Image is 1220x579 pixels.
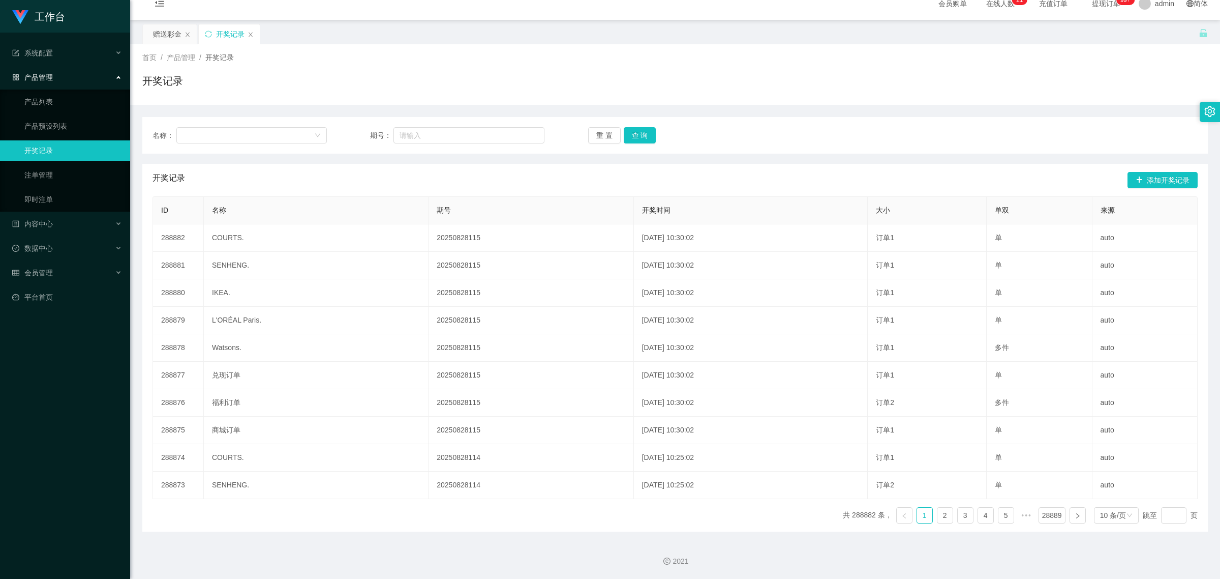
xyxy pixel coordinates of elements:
[24,165,122,185] a: 注单管理
[876,234,894,242] span: 订单1
[204,334,429,362] td: Watsons.
[634,444,868,472] td: [DATE] 10:25:02
[995,288,1002,297] span: 单
[634,334,868,362] td: [DATE] 10:30:02
[978,508,993,523] a: 4
[205,53,234,62] span: 开奖记录
[1039,507,1065,524] li: 28889
[1127,172,1198,188] button: 图标: plus添加开奖记录
[998,508,1014,523] a: 5
[1075,513,1081,519] i: 图标: right
[204,224,429,252] td: COURTS.
[1204,106,1215,117] i: 图标: setting
[876,453,894,461] span: 订单1
[995,481,1002,489] span: 单
[1101,206,1115,214] span: 来源
[634,389,868,417] td: [DATE] 10:30:02
[995,206,1009,214] span: 单双
[995,426,1002,434] span: 单
[153,334,204,362] td: 288878
[429,417,633,444] td: 20250828115
[634,279,868,307] td: [DATE] 10:30:02
[204,472,429,499] td: SENHENG.
[995,261,1002,269] span: 单
[876,343,894,352] span: 订单1
[429,224,633,252] td: 20250828115
[204,417,429,444] td: 商城订单
[1092,444,1198,472] td: auto
[634,224,868,252] td: [DATE] 10:30:02
[995,234,1002,242] span: 单
[138,556,1212,567] div: 2021
[588,127,621,143] button: 重 置
[24,92,122,112] a: 产品列表
[1092,224,1198,252] td: auto
[429,252,633,279] td: 20250828115
[24,189,122,210] a: 即时注单
[957,507,973,524] li: 3
[429,307,633,334] td: 20250828115
[153,252,204,279] td: 288881
[876,398,894,407] span: 订单2
[204,389,429,417] td: 福利订单
[634,362,868,389] td: [DATE] 10:30:02
[876,288,894,297] span: 订单1
[876,426,894,434] span: 订单1
[634,307,868,334] td: [DATE] 10:30:02
[429,334,633,362] td: 20250828115
[1092,362,1198,389] td: auto
[152,172,185,188] span: 开奖记录
[204,362,429,389] td: 兑现订单
[634,472,868,499] td: [DATE] 10:25:02
[1092,279,1198,307] td: auto
[24,116,122,136] a: 产品预设列表
[204,307,429,334] td: L'ORÉAL Paris.
[429,279,633,307] td: 20250828115
[663,558,670,565] i: 图标: copyright
[1018,507,1034,524] li: 向后 5 页
[1143,507,1198,524] div: 跳至 页
[12,287,122,307] a: 图标: dashboard平台首页
[995,398,1009,407] span: 多件
[1126,512,1133,519] i: 图标: down
[1092,334,1198,362] td: auto
[153,444,204,472] td: 288874
[995,316,1002,324] span: 单
[204,444,429,472] td: COURTS.
[634,252,868,279] td: [DATE] 10:30:02
[12,12,65,20] a: 工作台
[161,206,168,214] span: ID
[199,53,201,62] span: /
[634,417,868,444] td: [DATE] 10:30:02
[1092,417,1198,444] td: auto
[1092,307,1198,334] td: auto
[185,32,191,38] i: 图标: close
[216,24,245,44] div: 开奖记录
[142,53,157,62] span: 首页
[12,74,19,81] i: 图标: appstore-o
[1092,472,1198,499] td: auto
[876,371,894,379] span: 订单1
[1092,389,1198,417] td: auto
[12,10,28,24] img: logo.9652507e.png
[876,261,894,269] span: 订单1
[995,343,1009,352] span: 多件
[12,49,19,56] i: 图标: form
[937,507,953,524] li: 2
[876,481,894,489] span: 订单2
[876,206,890,214] span: 大小
[1018,507,1034,524] span: •••
[153,389,204,417] td: 288876
[917,508,932,523] a: 1
[843,507,892,524] li: 共 288882 条，
[429,472,633,499] td: 20250828114
[1199,28,1208,38] i: 图标: unlock
[153,24,181,44] div: 赠送彩金
[995,453,1002,461] span: 单
[204,279,429,307] td: IKEA.
[12,269,19,276] i: 图标: table
[1092,252,1198,279] td: auto
[212,206,226,214] span: 名称
[995,371,1002,379] span: 单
